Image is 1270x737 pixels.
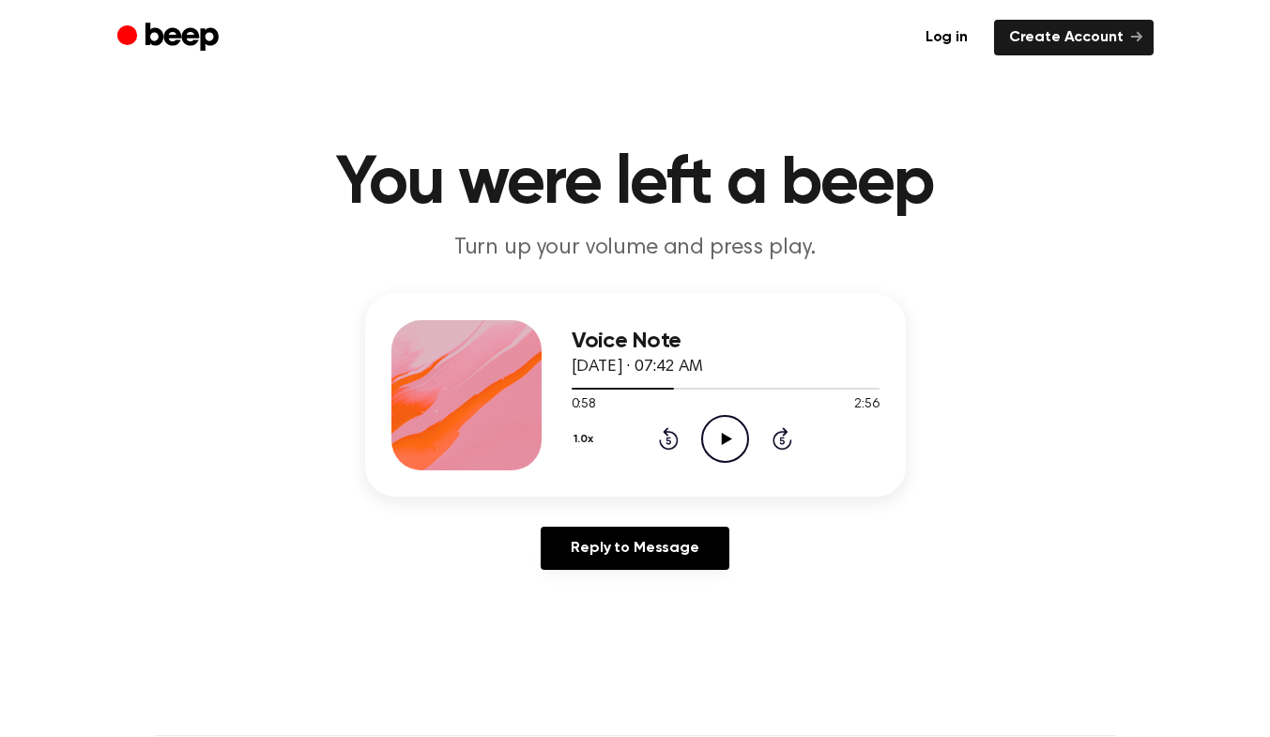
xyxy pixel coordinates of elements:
p: Turn up your volume and press play. [275,233,996,264]
a: Create Account [994,20,1154,55]
button: 1.0x [572,423,601,455]
span: [DATE] · 07:42 AM [572,359,703,376]
a: Log in [910,20,983,55]
a: Reply to Message [541,527,728,570]
span: 2:56 [854,395,879,415]
h1: You were left a beep [155,150,1116,218]
h3: Voice Note [572,329,880,354]
a: Beep [117,20,223,56]
span: 0:58 [572,395,596,415]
